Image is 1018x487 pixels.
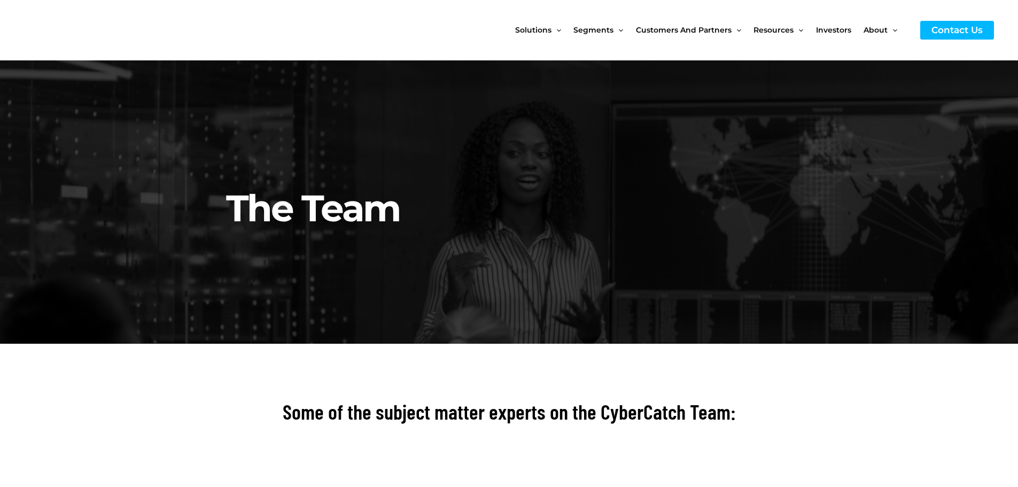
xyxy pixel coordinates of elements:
[816,7,851,52] span: Investors
[732,7,741,52] span: Menu Toggle
[210,398,809,426] h2: Some of the subject matter experts on the CyberCatch Team:
[920,21,994,40] a: Contact Us
[753,7,794,52] span: Resources
[19,8,147,52] img: CyberCatch
[515,7,551,52] span: Solutions
[816,7,864,52] a: Investors
[888,7,897,52] span: Menu Toggle
[573,7,613,52] span: Segments
[613,7,623,52] span: Menu Toggle
[515,7,910,52] nav: Site Navigation: New Main Menu
[636,7,732,52] span: Customers and Partners
[226,89,801,233] h2: The Team
[794,7,803,52] span: Menu Toggle
[864,7,888,52] span: About
[551,7,561,52] span: Menu Toggle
